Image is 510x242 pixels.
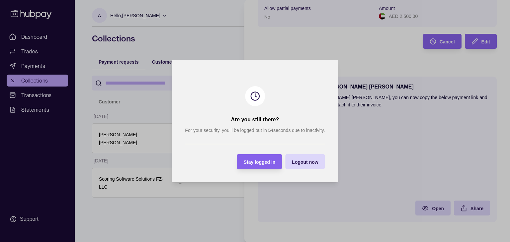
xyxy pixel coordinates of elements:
[237,154,282,169] button: Stay logged in
[268,128,274,133] strong: 54
[285,154,325,169] button: Logout now
[244,159,276,165] span: Stay logged in
[185,127,325,134] p: For your security, you’ll be logged out in seconds due to inactivity.
[231,116,279,123] h2: Are you still there?
[292,159,318,165] span: Logout now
